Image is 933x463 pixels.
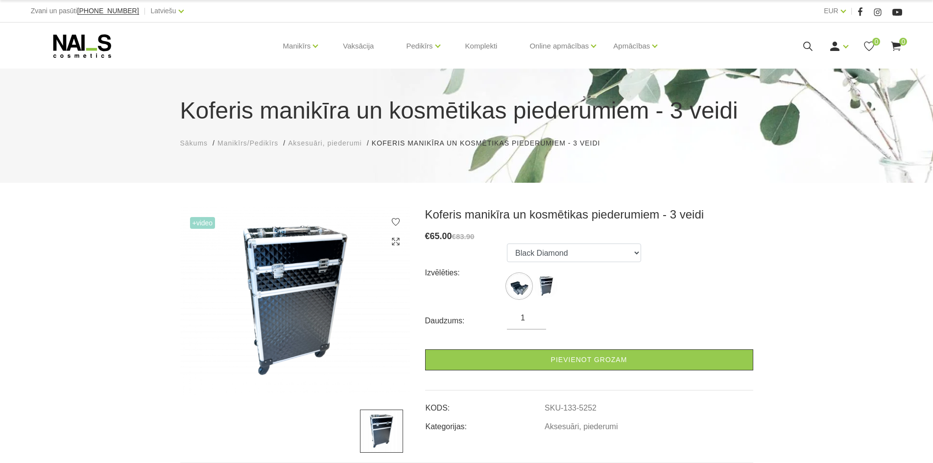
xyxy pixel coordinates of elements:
img: ... [507,274,531,298]
a: 0 [863,40,875,52]
span: 65.00 [430,231,452,241]
td: KODS: [425,395,545,414]
s: €83.90 [452,232,475,241]
span: € [425,231,430,241]
a: Online apmācības [529,26,589,66]
span: Aksesuāri, piederumi [288,139,362,147]
div: Zvani un pasūti [31,5,139,17]
span: | [144,5,146,17]
img: ... [534,274,558,298]
div: Daudzums: [425,313,507,329]
a: Manikīrs/Pedikīrs [217,138,278,148]
a: [PHONE_NUMBER] [77,7,139,15]
a: Komplekti [457,23,505,70]
span: 0 [899,38,907,46]
a: Pievienot grozam [425,349,753,370]
h3: Koferis manikīra un kosmētikas piederumiem - 3 veidi [425,207,753,222]
span: | [851,5,853,17]
div: Izvēlēties: [425,265,507,281]
a: Aksesuāri, piederumi [288,138,362,148]
img: ... [360,410,403,453]
a: 0 [890,40,902,52]
a: Apmācības [613,26,650,66]
span: +Video [190,217,215,229]
a: Latviešu [151,5,176,17]
a: Aksesuāri, piederumi [545,422,618,431]
td: Kategorijas: [425,414,545,433]
span: 0 [872,38,880,46]
a: Manikīrs [283,26,311,66]
span: Sākums [180,139,208,147]
img: ... [180,207,410,395]
span: Manikīrs/Pedikīrs [217,139,278,147]
a: Sākums [180,138,208,148]
a: SKU-133-5252 [545,404,597,413]
a: Pedikīrs [406,26,432,66]
li: Koferis manikīra un kosmētikas piederumiem - 3 veidi [372,138,610,148]
a: Vaksācija [335,23,382,70]
h1: Koferis manikīra un kosmētikas piederumiem - 3 veidi [180,93,753,128]
a: EUR [824,5,838,17]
